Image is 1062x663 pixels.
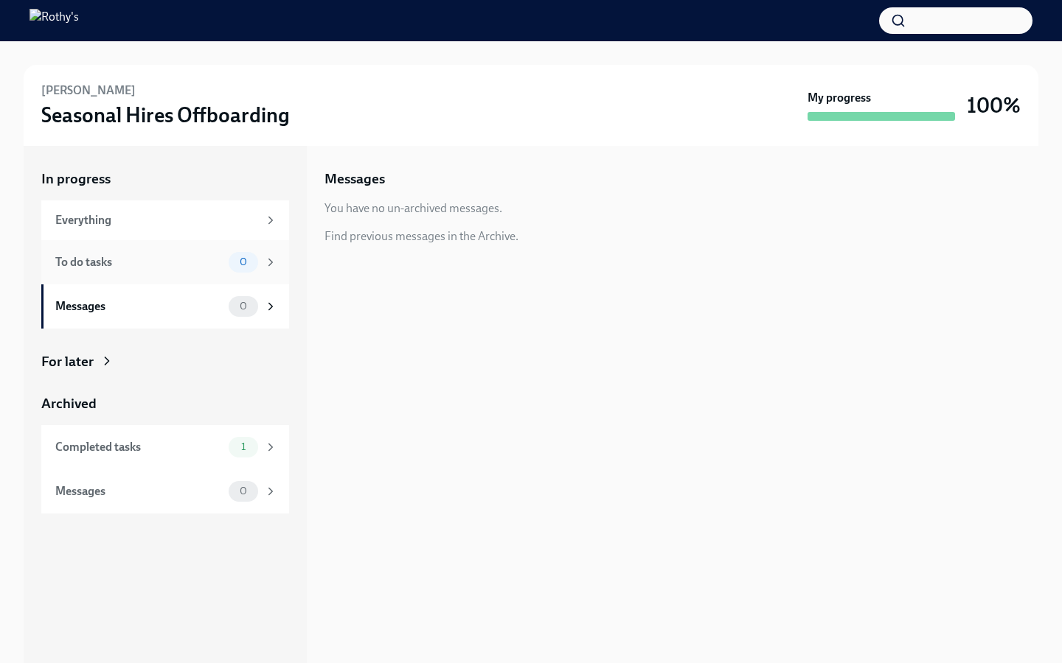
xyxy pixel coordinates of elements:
h3: Seasonal Hires Offboarding [41,102,290,128]
span: 0 [231,485,256,497]
a: Archived [41,394,289,413]
img: Rothy's [29,9,79,32]
div: Messages [55,483,223,499]
a: In progress [41,169,289,189]
div: You have no un-archived messages. [324,200,502,217]
a: To do tasks0 [41,240,289,284]
a: Everything [41,200,289,240]
div: Everything [55,212,258,228]
div: Find previous messages in the Archive. [324,228,518,245]
h6: [PERSON_NAME] [41,83,136,99]
a: For later [41,352,289,371]
a: Messages0 [41,469,289,513]
h3: 100% [967,92,1021,119]
span: 0 [231,256,256,267]
strong: My progress [808,90,871,106]
a: Messages0 [41,284,289,329]
div: Completed tasks [55,439,223,455]
span: 0 [231,301,256,312]
span: 1 [232,441,254,452]
div: To do tasks [55,254,223,270]
div: For later [41,352,94,371]
h5: Messages [324,169,385,189]
a: Completed tasks1 [41,425,289,469]
div: Messages [55,298,223,315]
